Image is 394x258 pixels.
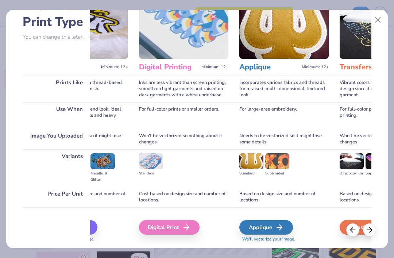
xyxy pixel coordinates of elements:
[23,149,90,187] div: Variants
[239,170,263,177] div: Standard
[239,76,329,102] div: Incorporates various fabrics and threads for a raised, multi-dimensional, textured look.
[39,102,128,129] div: For a professional, high-end look; ideal for logos and text on hats and heavy garments.
[201,65,228,70] span: Minimum: 12+
[39,76,128,102] div: Colors are vibrant with a thread-based textured, high-quality finish.
[23,102,90,129] div: Use When
[90,153,115,169] img: Metallic & Glitter
[239,102,329,129] div: For large-area embroidery.
[23,129,90,149] div: Image You Uploaded
[371,13,385,27] button: Close
[239,220,293,235] div: Applique
[366,170,390,177] div: Supacolor
[39,129,128,149] div: Needs to be vectorized so it might lose some details
[239,236,329,242] span: We'll vectorize your image.
[239,153,263,169] img: Standard
[340,153,364,169] img: Direct-to-film
[265,170,289,177] div: Sublimated
[23,187,90,207] div: Price Per Unit
[239,129,329,149] div: Needs to be vectorized so it might lose some details
[340,220,393,235] div: Transfers
[139,187,228,207] div: Cost based on design size and number of locations.
[139,62,198,72] h3: Digital Printing
[139,76,228,102] div: Inks are less vibrant than screen printing; smooth on light garments and raised on dark garments ...
[139,102,228,129] div: For full-color prints or smaller orders.
[239,187,329,207] div: Based on design size and number of locations.
[139,153,163,169] img: Standard
[101,65,128,70] span: Minimum: 12+
[366,153,390,169] img: Supacolor
[265,153,289,169] img: Sublimated
[23,76,90,102] div: Prints Like
[302,65,329,70] span: Minimum: 12+
[239,62,299,72] h3: Applique
[139,220,200,235] div: Digital Print
[39,187,128,207] div: Cost based on design size and number of locations.
[23,34,90,40] p: You can change this later.
[139,129,228,149] div: Won't be vectorized so nothing about it changes
[90,170,115,183] div: Metallic & Glitter
[139,170,163,177] div: Standard
[340,170,364,177] div: Direct-to-film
